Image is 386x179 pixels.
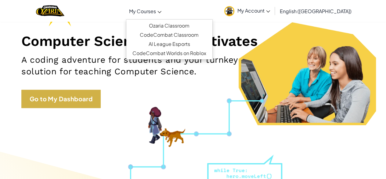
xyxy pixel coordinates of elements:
[129,8,156,14] span: My Courses
[126,39,212,49] a: AI League Esports
[21,32,365,50] h1: Computer Science that Captivates
[126,49,212,58] a: CodeCombat Worlds on Roblox
[126,3,164,19] a: My Courses
[21,90,101,108] a: Go to My Dashboard
[126,21,212,30] a: Ozaria Classroom
[277,3,355,19] a: English ([GEOGRAPHIC_DATA])
[224,6,234,16] img: avatar
[126,30,212,39] a: CodeCombat Classroom
[36,5,64,17] a: Ozaria by CodeCombat logo
[221,1,273,21] a: My Account
[237,7,270,14] span: My Account
[280,8,352,14] span: English ([GEOGRAPHIC_DATA])
[21,54,251,77] h2: A coding adventure for students and your turnkey solution for teaching Computer Science.
[36,5,64,17] img: Home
